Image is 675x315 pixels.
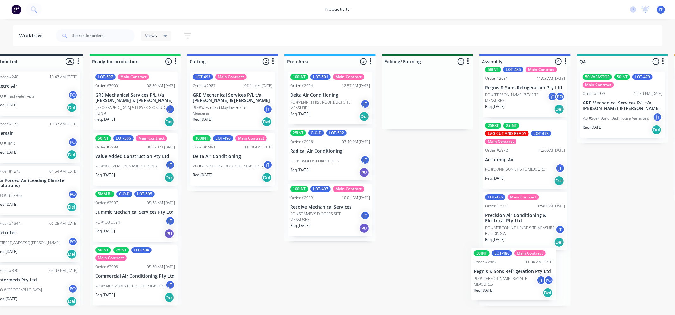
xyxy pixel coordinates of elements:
[659,7,663,12] span: PF
[322,5,353,14] div: productivity
[19,32,45,40] div: Workflow
[11,5,21,14] img: Factory
[72,29,135,42] input: Search for orders...
[145,32,157,39] span: Views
